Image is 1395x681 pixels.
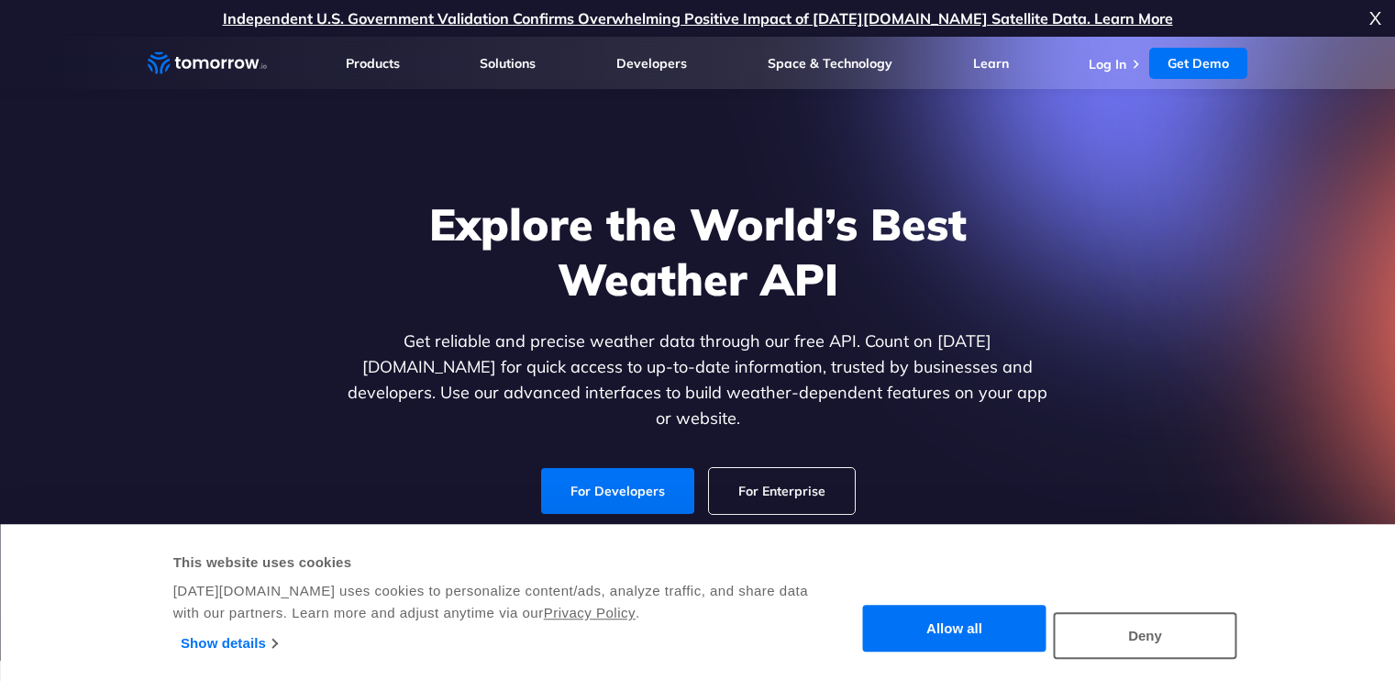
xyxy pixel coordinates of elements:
a: Get Demo [1149,48,1247,79]
a: Developers [616,55,687,72]
a: Home link [148,50,267,77]
p: Get reliable and precise weather data through our free API. Count on [DATE][DOMAIN_NAME] for quic... [344,329,1052,431]
button: Allow all [863,606,1046,653]
a: For Developers [541,468,694,514]
button: Deny [1054,612,1237,659]
div: This website uses cookies [173,552,811,574]
a: Show details [181,630,277,657]
a: Learn [973,55,1009,72]
a: Solutions [480,55,536,72]
div: [DATE][DOMAIN_NAME] uses cookies to personalize content/ads, analyze traffic, and share data with... [173,580,811,624]
a: Products [346,55,400,72]
a: Independent U.S. Government Validation Confirms Overwhelming Positive Impact of [DATE][DOMAIN_NAM... [223,9,1173,28]
a: For Enterprise [709,468,855,514]
a: Space & Technology [768,55,892,72]
h1: Explore the World’s Best Weather API [344,196,1052,307]
a: Log In [1089,56,1126,73]
a: Privacy Policy [544,605,636,620]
